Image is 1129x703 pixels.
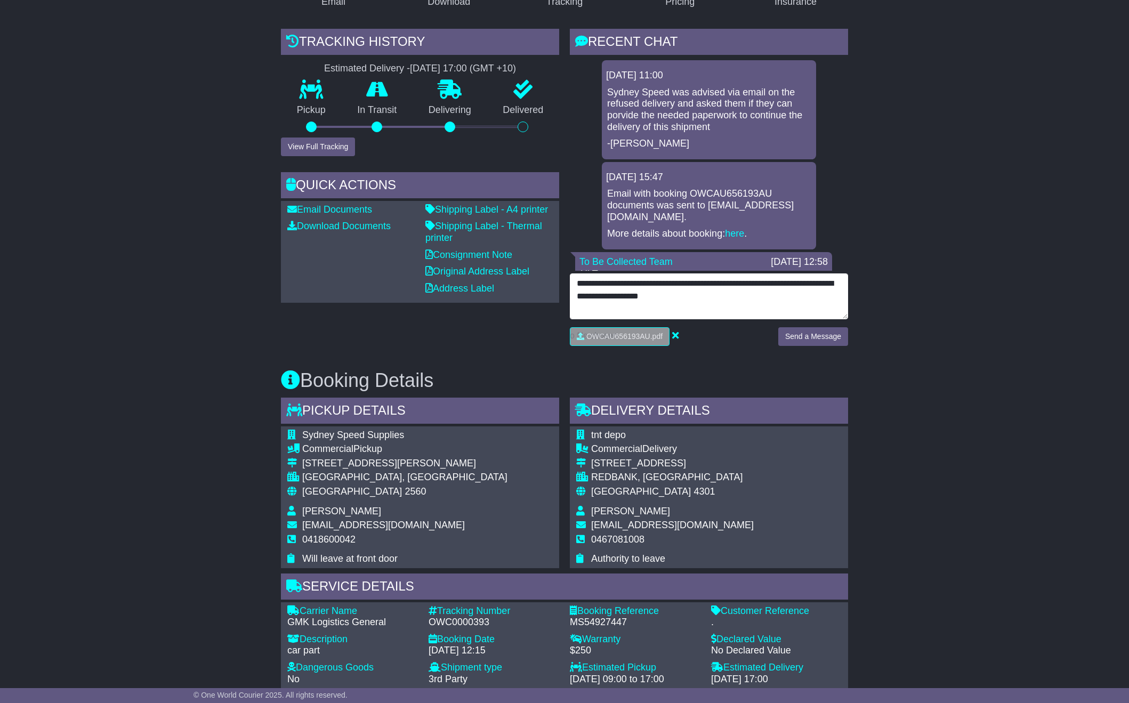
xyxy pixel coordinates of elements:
div: Warranty [570,634,700,645]
span: [PERSON_NAME] [302,506,381,516]
div: MS54927447 [570,617,700,628]
div: Estimated Pickup [570,662,700,674]
div: Estimated Delivery - [281,63,559,75]
div: Booking Date [429,634,559,645]
div: REDBANK, [GEOGRAPHIC_DATA] [591,472,754,483]
h3: Booking Details [281,370,848,391]
div: Shipment type [429,662,559,674]
div: GMK Logistics General [287,617,418,628]
div: [GEOGRAPHIC_DATA], [GEOGRAPHIC_DATA] [302,472,507,483]
a: Address Label [425,283,494,294]
span: Commercial [591,443,642,454]
a: Download Documents [287,221,391,231]
div: [DATE] 17:00 (GMT +10) [410,63,516,75]
span: Sydney Speed Supplies [302,430,404,440]
span: [PERSON_NAME] [591,506,670,516]
a: To Be Collected Team [579,256,673,267]
a: Email Documents [287,204,372,215]
div: RECENT CHAT [570,29,848,58]
div: Customer Reference [711,605,842,617]
p: -[PERSON_NAME] [607,138,811,150]
span: [GEOGRAPHIC_DATA] [591,486,691,497]
span: [EMAIL_ADDRESS][DOMAIN_NAME] [591,520,754,530]
span: No [287,674,300,684]
a: Shipping Label - Thermal printer [425,221,542,243]
a: Consignment Note [425,249,512,260]
button: Send a Message [778,327,848,346]
div: [DATE] 15:47 [606,172,812,183]
p: Email with booking OWCAU656193AU documents was sent to [EMAIL_ADDRESS][DOMAIN_NAME]. [607,188,811,223]
p: Sydney Speed was advised via email on the refused delivery and asked them if they can porvide the... [607,87,811,133]
span: Will leave at front door [302,553,398,564]
div: [DATE] 09:00 to 17:00 [570,674,700,685]
div: [DATE] 12:58 [771,256,828,268]
div: Pickup [302,443,507,455]
span: © One World Courier 2025. All rights reserved. [193,691,348,699]
div: $250 [570,645,700,657]
span: Commercial [302,443,353,454]
div: [DATE] 12:15 [429,645,559,657]
div: OWC0000393 [429,617,559,628]
div: [STREET_ADDRESS][PERSON_NAME] [302,458,507,470]
p: Delivered [487,104,560,116]
span: 4301 [693,486,715,497]
span: 3rd Party [429,674,467,684]
a: here [725,228,744,239]
div: Description [287,634,418,645]
div: Delivery Details [570,398,848,426]
span: tnt depo [591,430,626,440]
div: Delivery [591,443,754,455]
p: In Transit [342,104,413,116]
p: Delivering [413,104,487,116]
a: Shipping Label - A4 printer [425,204,548,215]
span: Authority to leave [591,553,665,564]
div: Quick Actions [281,172,559,201]
button: View Full Tracking [281,138,355,156]
div: [DATE] 17:00 [711,674,842,685]
span: 0467081008 [591,534,644,545]
div: Service Details [281,573,848,602]
span: 2560 [405,486,426,497]
div: Tracking history [281,29,559,58]
div: No Declared Value [711,645,842,657]
div: Declared Value [711,634,842,645]
div: [STREET_ADDRESS] [591,458,754,470]
a: Original Address Label [425,266,529,277]
div: Booking Reference [570,605,700,617]
div: Pickup Details [281,398,559,426]
div: Estimated Delivery [711,662,842,674]
p: Hi Team, [580,269,827,280]
div: Dangerous Goods [287,662,418,674]
div: . [711,617,842,628]
span: [EMAIL_ADDRESS][DOMAIN_NAME] [302,520,465,530]
p: Pickup [281,104,342,116]
div: car part [287,645,418,657]
div: [DATE] 11:00 [606,70,812,82]
div: Tracking Number [429,605,559,617]
span: [GEOGRAPHIC_DATA] [302,486,402,497]
span: 0418600042 [302,534,356,545]
p: More details about booking: . [607,228,811,240]
div: Carrier Name [287,605,418,617]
